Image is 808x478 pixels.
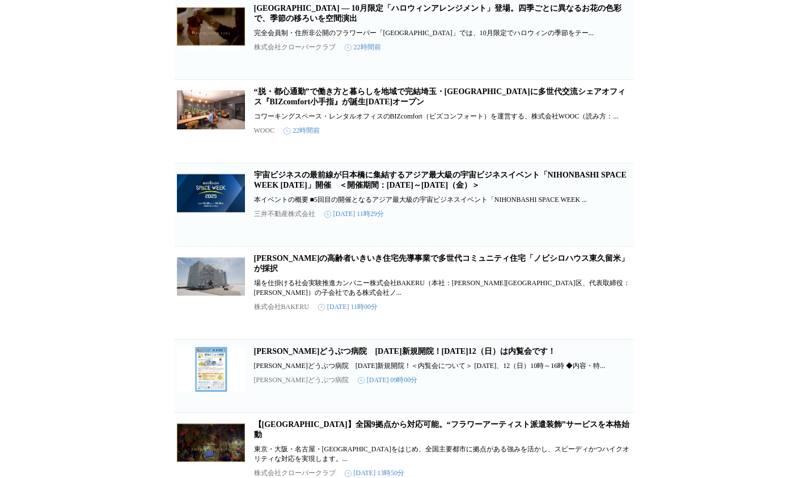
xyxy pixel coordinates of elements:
[254,171,627,189] a: 宇宙ビジネスの最前線が日本橋に集結するアジア最大級の宇宙ビジネスイベント「NIHONBASHI SPACE WEEK [DATE]」開催 ＜開催期間：[DATE]～[DATE]（金）＞
[177,170,245,215] img: 宇宙ビジネスの最前線が日本橋に集結するアジア最大級の宇宙ビジネスイベント「NIHONBASHI SPACE WEEK 2025」開催 ＜開催期間：10月28日(火)～10月31日（金）＞
[254,375,349,385] p: [PERSON_NAME]どうぶつ病院
[254,347,556,356] a: [PERSON_NAME]どうぶつ病院 [DATE]新規開院！[DATE]12（日）は内覧会です！
[177,87,245,132] img: “脱・都心通勤”で働き方と暮らしを地域で完結埼玉・小手指駅前に多世代交流シェアオフィス『BIZcomfort小手指』が誕生2025年11月10日（月）オープン
[345,43,381,52] time: 22時間前
[254,468,336,478] p: 株式会社クローバークラブ
[254,112,632,121] p: コワーキングスペース・レンタルオフィスのBIZcomfort（ビズコンフォート）を運営する、株式会社WOOC（読み方：...
[177,420,245,465] img: 【EBISU FLOWER PARK】全国9拠点から対応可能。“フラワーアーティスト派遣装飾”サービスを本格始動
[254,254,629,273] a: [PERSON_NAME]の高齢者いきいき住宅先導事業で多世代コミュニティ住宅「ノビシロハウス東久留米」が採択
[254,28,632,38] p: 完全会員制・住所非公開のフラワーバー「[GEOGRAPHIC_DATA]」では、10月限定でハロウィンの季節をテー...
[345,468,405,478] time: [DATE] 13時50分
[358,375,418,385] time: [DATE] 09時00分
[254,126,275,135] p: WOOC
[254,361,632,371] p: [PERSON_NAME]どうぶつ病院 [DATE]新規開院！＜内覧会について＞ [DATE]、12（日）10時～16時 ◆内容・特...
[177,3,245,49] img: EBISU FLOWER PARK札幌店 ― 10月限定「ハロウィンアレンジメント」登場。四季ごとに異なるお花の色彩で、季節の移ろいを空間演出
[254,87,625,106] a: “脱・都心通勤”で働き方と暮らしを地域で完結埼玉・[GEOGRAPHIC_DATA]に多世代交流シェアオフィス『BIZcomfort小手指』が誕生[DATE]オープン
[254,420,629,439] a: 【[GEOGRAPHIC_DATA]】全国9拠点から対応可能。“フラワーアーティスト派遣装飾”サービスを本格始動
[254,302,309,312] p: 株式会社BAKERU
[177,346,245,392] img: 敦賀どうぶつ病院 10/16（木）新規開院！10/11（土）12（日）は内覧会です！
[254,445,632,464] p: 東京・大阪・名古屋・[GEOGRAPHIC_DATA]をはじめ、全国主要都市に拠点がある強みを活かし、スピーディかつハイクオリティな対応を実現します。...
[254,195,632,205] p: 本イベントの概要 ■5回目の開催となるアジア最大級の宇宙ビジネスイベント「NIHONBASHI SPACE WEEK ...
[324,209,384,219] time: [DATE] 11時29分
[254,43,336,52] p: 株式会社クローバークラブ
[254,278,632,298] p: 場を仕掛ける社会実験推進カンパニー株式会社BAKERU（本社：[PERSON_NAME][GEOGRAPHIC_DATA]区、代表取締役：[PERSON_NAME]）の子会社である株式会社ノ...
[254,209,315,219] p: 三井不動産株式会社
[254,4,621,23] a: [GEOGRAPHIC_DATA] ― 10月限定「ハロウィンアレンジメント」登場。四季ごとに異なるお花の色彩で、季節の移ろいを空間演出
[177,253,245,299] img: 東京都の高齢者いきいき住宅先導事業で多世代コミュニティ住宅「ノビシロハウス東久留米」が採択
[318,302,378,312] time: [DATE] 11時00分
[284,126,320,136] time: 22時間前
